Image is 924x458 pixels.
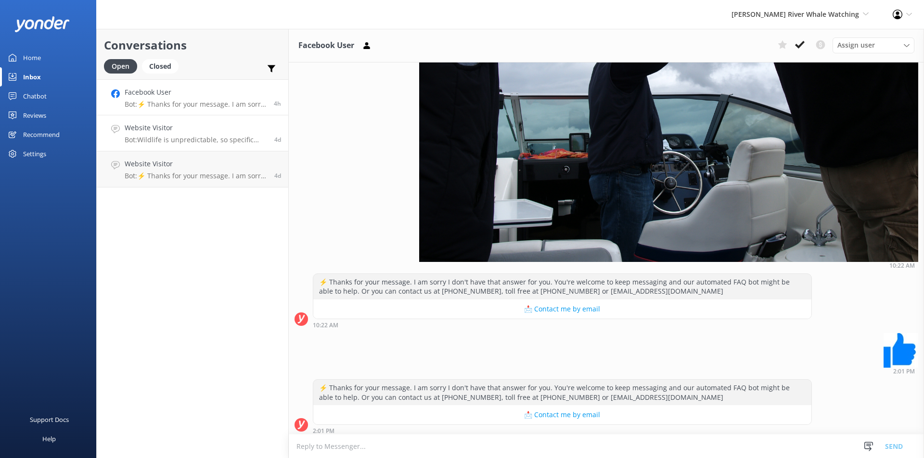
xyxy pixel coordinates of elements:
[142,59,179,74] div: Closed
[274,99,281,108] span: Oct 07 2025 02:01pm (UTC -07:00) America/Tijuana
[104,61,142,71] a: Open
[30,410,69,429] div: Support Docs
[419,262,918,269] div: Oct 07 2025 10:22am (UTC -07:00) America/Tijuana
[125,123,267,133] h4: Website Visitor
[23,48,41,67] div: Home
[889,263,915,269] strong: 10:22 AM
[884,368,918,374] div: Oct 07 2025 02:01pm (UTC -07:00) America/Tijuana
[23,87,47,106] div: Chatbot
[142,61,183,71] a: Closed
[14,16,70,32] img: yonder-white-logo.png
[313,322,338,328] strong: 10:22 AM
[104,59,137,74] div: Open
[893,369,915,374] strong: 2:01 PM
[23,125,60,144] div: Recommend
[23,67,41,87] div: Inbox
[23,106,46,125] div: Reviews
[125,172,267,180] p: Bot: ⚡ Thanks for your message. I am sorry I don't have that answer for you. You're welcome to ke...
[313,427,812,434] div: Oct 07 2025 02:01pm (UTC -07:00) America/Tijuana
[884,333,918,368] img: 39178562_1505197616293642_5411344281094848512_n.png
[833,37,914,53] div: Assign User
[313,405,811,424] button: 📩 Contact me by email
[298,39,354,52] h3: Facebook User
[125,136,267,144] p: Bot: Wildlife is unpredictable, so specific sightings, including grizzlies, are not guaranteed. T...
[837,40,875,50] span: Assign user
[125,159,267,169] h4: Website Visitor
[313,274,811,299] div: ⚡ Thanks for your message. I am sorry I don't have that answer for you. You're welcome to keep me...
[125,87,267,98] h4: Facebook User
[274,172,281,180] span: Oct 03 2025 03:38am (UTC -07:00) America/Tijuana
[274,136,281,144] span: Oct 03 2025 02:49pm (UTC -07:00) America/Tijuana
[313,322,812,328] div: Oct 07 2025 10:22am (UTC -07:00) America/Tijuana
[313,380,811,405] div: ⚡ Thanks for your message. I am sorry I don't have that answer for you. You're welcome to keep me...
[313,299,811,319] button: 📩 Contact me by email
[313,428,334,434] strong: 2:01 PM
[104,36,281,54] h2: Conversations
[23,144,46,163] div: Settings
[731,10,859,19] span: [PERSON_NAME] River Whale Watching
[97,151,288,187] a: Website VisitorBot:⚡ Thanks for your message. I am sorry I don't have that answer for you. You're...
[97,115,288,151] a: Website VisitorBot:Wildlife is unpredictable, so specific sightings, including grizzlies, are not...
[42,429,56,448] div: Help
[97,79,288,115] a: Facebook UserBot:⚡ Thanks for your message. I am sorry I don't have that answer for you. You're w...
[125,100,267,109] p: Bot: ⚡ Thanks for your message. I am sorry I don't have that answer for you. You're welcome to ke...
